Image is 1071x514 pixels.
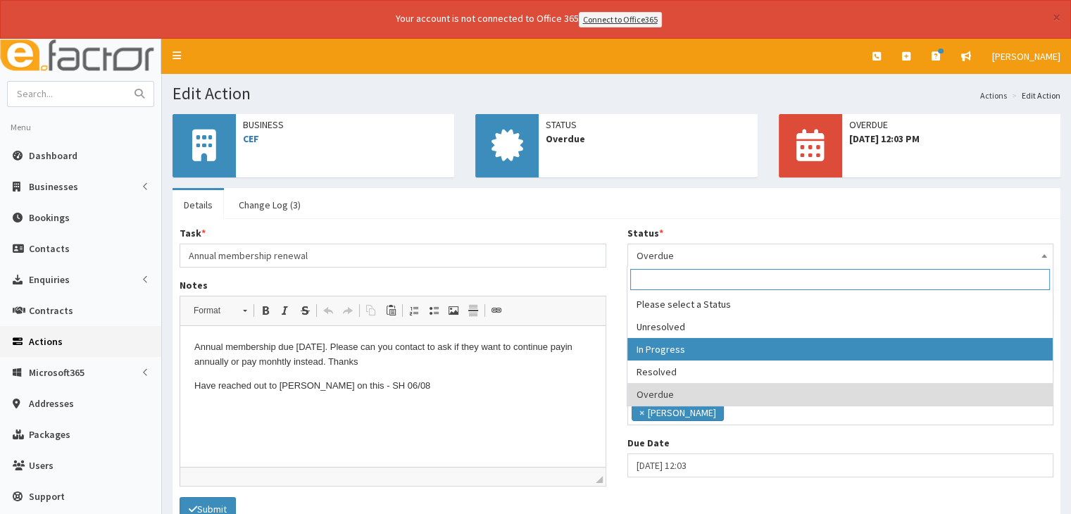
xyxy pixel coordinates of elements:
[361,301,381,320] a: Copy (Ctrl+C)
[463,301,483,320] a: Insert Horizontal Line
[173,190,224,220] a: Details
[318,301,338,320] a: Undo (Ctrl+Z)
[180,278,208,292] label: Notes
[29,490,65,503] span: Support
[579,12,662,27] a: Connect to Office365
[627,244,1054,268] span: Overdue
[243,132,259,145] a: CEF
[180,226,206,240] label: Task
[980,89,1007,101] a: Actions
[1053,10,1060,25] button: ×
[849,132,1053,146] span: [DATE] 12:03 PM
[117,11,941,27] div: Your account is not connected to Office 365
[627,338,1052,361] li: In Progress
[29,211,70,224] span: Bookings
[227,190,312,220] a: Change Log (3)
[546,132,750,146] span: Overdue
[627,293,1052,315] li: Please select a Status
[338,301,358,320] a: Redo (Ctrl+Y)
[173,84,1060,103] h1: Edit Action
[546,118,750,132] span: Status
[29,397,74,410] span: Addresses
[29,459,54,472] span: Users
[29,335,63,348] span: Actions
[295,301,315,320] a: Strike Through
[627,361,1052,383] li: Resolved
[29,149,77,162] span: Dashboard
[627,436,670,450] label: Due Date
[637,246,1045,265] span: Overdue
[381,301,401,320] a: Paste (Ctrl+V)
[627,226,663,240] label: Status
[627,315,1052,338] li: Unresolved
[632,404,724,421] li: Simone Hempel
[29,180,78,193] span: Businesses
[29,428,70,441] span: Packages
[849,118,1053,132] span: OVERDUE
[992,50,1060,63] span: [PERSON_NAME]
[243,118,447,132] span: Business
[1008,89,1060,101] li: Edit Action
[444,301,463,320] a: Image
[275,301,295,320] a: Italic (Ctrl+I)
[8,82,126,106] input: Search...
[29,366,84,379] span: Microsoft365
[29,273,70,286] span: Enquiries
[627,383,1052,406] li: Overdue
[487,301,506,320] a: Link (Ctrl+L)
[424,301,444,320] a: Insert/Remove Bulleted List
[29,242,70,255] span: Contacts
[180,326,606,467] iframe: Rich Text Editor, notes
[596,476,603,483] span: Drag to resize
[187,301,236,320] span: Format
[29,304,73,317] span: Contracts
[639,406,644,420] span: ×
[256,301,275,320] a: Bold (Ctrl+B)
[982,39,1071,74] a: [PERSON_NAME]
[186,301,254,320] a: Format
[404,301,424,320] a: Insert/Remove Numbered List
